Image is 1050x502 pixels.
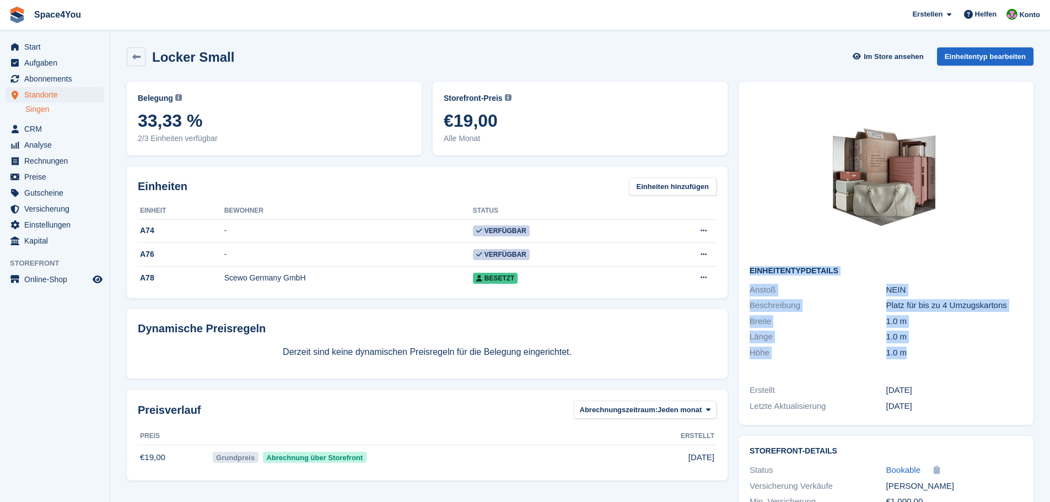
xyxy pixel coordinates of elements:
[886,384,1022,397] div: [DATE]
[138,402,201,418] span: Preisverlauf
[138,320,717,337] div: Dynamische Preisregeln
[886,400,1022,413] div: [DATE]
[138,272,224,284] div: A78
[750,331,886,343] div: Länge
[473,249,530,260] span: Verfügbar
[138,249,224,260] div: A76
[886,480,1022,493] div: [PERSON_NAME]
[1006,9,1017,20] img: Luca-André Talhoff
[851,47,928,66] a: Im Store ansehen
[750,384,886,397] div: Erstellt
[138,428,211,445] th: Preis
[138,111,411,131] span: 33,33 %
[864,51,923,62] span: Im Store ansehen
[750,480,886,493] div: Versicherung Verkäufe
[886,331,1022,343] div: 1.0 m
[24,233,90,249] span: Kapital
[473,202,646,220] th: Status
[750,315,886,328] div: Breite
[10,258,110,269] span: Storefront
[750,284,886,296] div: Anstoß
[6,153,104,169] a: menu
[6,217,104,233] a: menu
[6,55,104,71] a: menu
[444,133,717,144] span: Alle Monat
[6,185,104,201] a: menu
[24,272,90,287] span: Online-Shop
[629,177,717,196] a: Einheiten hinzufügen
[24,217,90,233] span: Einstellungen
[912,9,943,20] span: Erstellen
[24,185,90,201] span: Gutscheine
[574,401,717,419] button: Abrechnungszeitraum: Jeden monat
[886,284,1022,296] div: NEIN
[688,451,714,464] span: [DATE]
[30,6,85,24] a: Space4You
[580,404,658,415] span: Abrechnungszeitraum:
[444,111,717,131] span: €19,00
[6,121,104,137] a: menu
[138,225,224,236] div: A74
[175,94,182,101] img: icon-info-grey-7440780725fd019a000dd9b08b2336e03edf1995a4989e88bcd33f0948082b44.svg
[6,39,104,55] a: menu
[473,225,530,236] span: Verfügbar
[138,202,224,220] th: Einheit
[937,47,1033,66] a: Einheitentyp bearbeiten
[886,465,921,474] span: Bookable
[6,272,104,287] a: Speisekarte
[9,7,25,23] img: stora-icon-8386f47178a22dfd0bd8f6a31ec36ba5ce8667c1dd55bd0f319d3a0aa187defe.svg
[473,273,518,284] span: Besetzt
[91,273,104,286] a: Vorschau-Shop
[750,464,886,477] div: Status
[886,347,1022,359] div: 1.0 m
[224,272,473,284] div: Scewo Germany GmbH
[24,121,90,137] span: CRM
[1019,9,1040,20] span: Konto
[505,94,511,101] img: icon-info-grey-7440780725fd019a000dd9b08b2336e03edf1995a4989e88bcd33f0948082b44.svg
[138,133,411,144] span: 2/3 Einheiten verfügbar
[975,9,997,20] span: Helfen
[658,404,702,415] span: Jeden monat
[224,202,473,220] th: Bewohner
[750,299,886,312] div: Beschreibung
[886,299,1022,312] div: Platz für bis zu 4 Umzugskartons
[750,447,1022,456] h2: Storefront-Details
[6,169,104,185] a: menu
[24,55,90,71] span: Aufgaben
[138,93,173,104] span: Belegung
[138,445,211,469] td: €19,00
[24,71,90,87] span: Abonnements
[138,178,187,195] h2: Einheiten
[24,201,90,217] span: Versicherung
[24,87,90,102] span: Standorte
[152,50,234,64] h2: Locker Small
[886,315,1022,328] div: 1.0 m
[750,347,886,359] div: Höhe
[6,137,104,153] a: menu
[263,452,367,463] span: Abrechnung über Storefront
[138,346,717,359] p: Derzeit sind keine dynamischen Preisregeln für die Belegung eingerichtet.
[681,431,714,441] span: Erstellt
[804,93,969,258] img: Locker%20Medium%201%20-%20Plain.jpg
[24,39,90,55] span: Start
[24,169,90,185] span: Preise
[213,452,259,463] span: Grundpreis
[750,400,886,413] div: Letzte Aktualisierung
[6,87,104,102] a: menu
[24,153,90,169] span: Rechnungen
[6,233,104,249] a: menu
[444,93,503,104] span: Storefront-Preis
[750,267,1022,276] h2: Einheitentypdetails
[6,201,104,217] a: menu
[25,104,104,115] a: Singen
[224,219,473,243] td: -
[6,71,104,87] a: menu
[886,464,921,477] a: Bookable
[24,137,90,153] span: Analyse
[224,243,473,267] td: -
